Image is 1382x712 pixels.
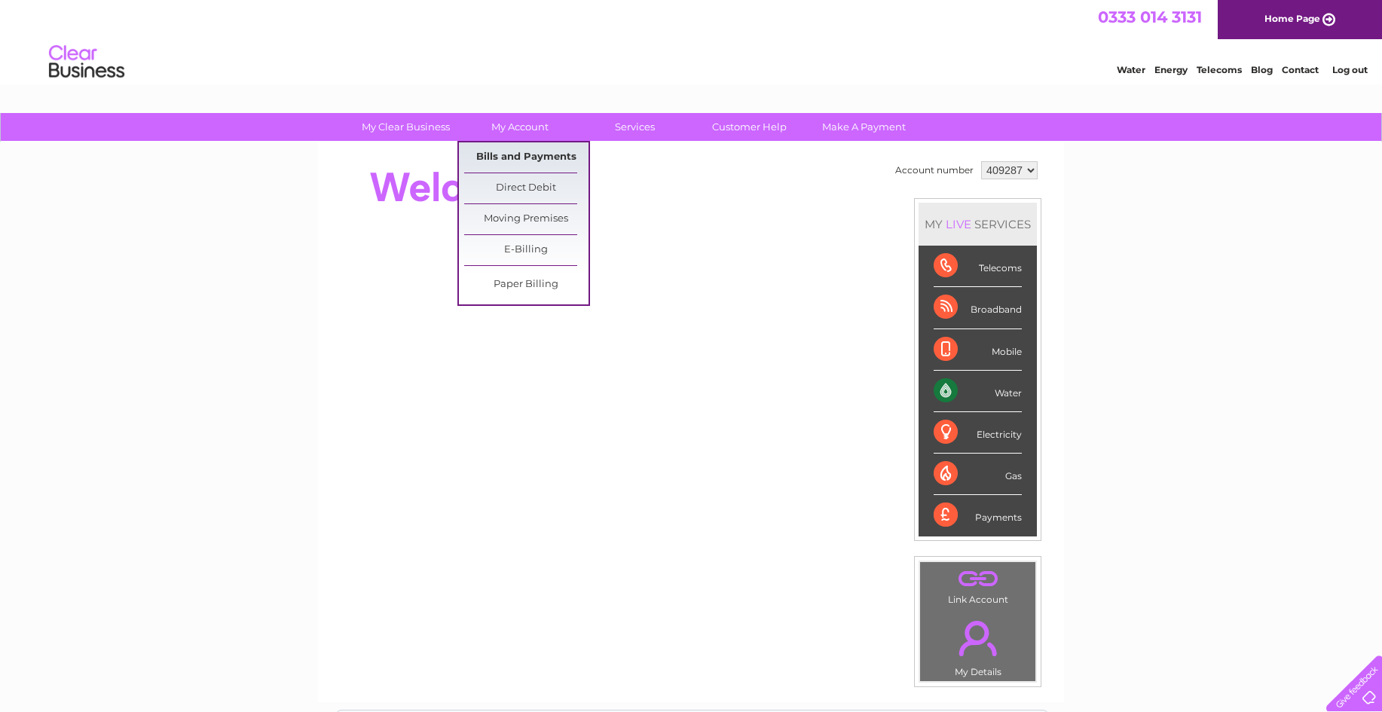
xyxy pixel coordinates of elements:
td: Account number [891,157,977,183]
div: LIVE [943,217,974,231]
div: MY SERVICES [919,203,1037,246]
a: My Clear Business [344,113,468,141]
div: Mobile [934,329,1022,371]
div: Payments [934,495,1022,536]
a: Paper Billing [464,270,589,300]
a: Moving Premises [464,204,589,234]
div: Electricity [934,412,1022,454]
td: Link Account [919,561,1036,609]
img: logo.png [48,39,125,85]
a: 0333 014 3131 [1098,8,1202,26]
a: Telecoms [1197,64,1242,75]
div: Clear Business is a trading name of Verastar Limited (registered in [GEOGRAPHIC_DATA] No. 3667643... [336,8,1048,73]
div: Gas [934,454,1022,495]
div: Broadband [934,287,1022,328]
a: Energy [1154,64,1188,75]
a: Bills and Payments [464,142,589,173]
a: . [924,612,1032,665]
a: Make A Payment [802,113,926,141]
a: Contact [1282,64,1319,75]
td: My Details [919,608,1036,682]
a: Log out [1332,64,1368,75]
a: Services [573,113,697,141]
a: E-Billing [464,235,589,265]
a: Water [1117,64,1145,75]
a: My Account [458,113,582,141]
div: Telecoms [934,246,1022,287]
a: Direct Debit [464,173,589,203]
a: Customer Help [687,113,812,141]
a: Blog [1251,64,1273,75]
a: . [924,566,1032,592]
div: Water [934,371,1022,412]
